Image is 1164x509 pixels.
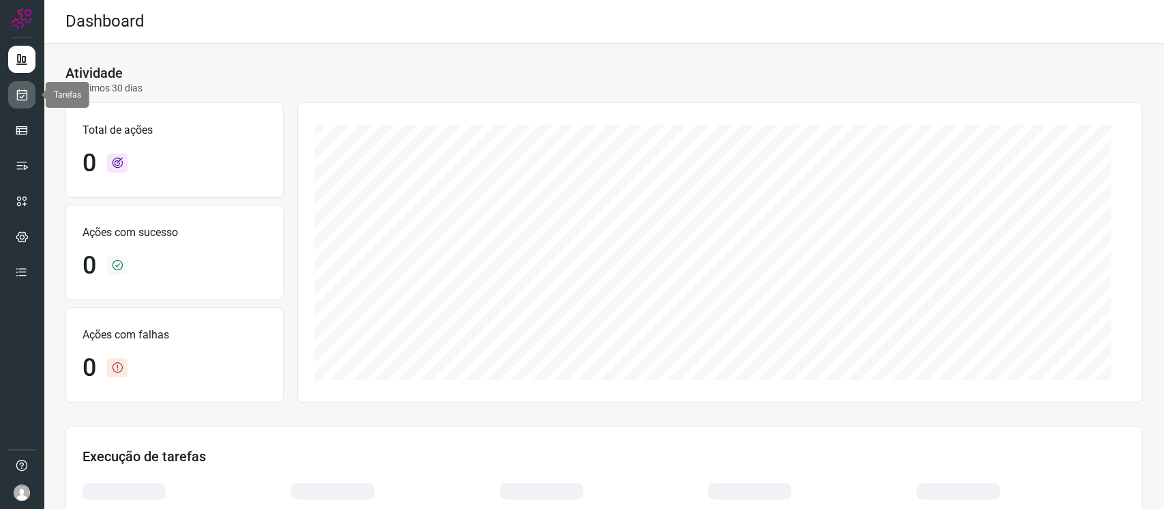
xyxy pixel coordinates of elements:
[83,448,1125,465] h3: Execução de tarefas
[12,8,32,29] img: Logo
[83,353,96,383] h1: 0
[14,484,30,501] img: avatar-user-boy.jpg
[83,327,267,343] p: Ações com falhas
[83,149,96,178] h1: 0
[65,81,143,96] p: Últimos 30 dias
[65,12,145,31] h2: Dashboard
[54,90,81,100] span: Tarefas
[83,122,267,139] p: Total de ações
[83,224,267,241] p: Ações com sucesso
[83,251,96,280] h1: 0
[65,65,123,81] h3: Atividade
